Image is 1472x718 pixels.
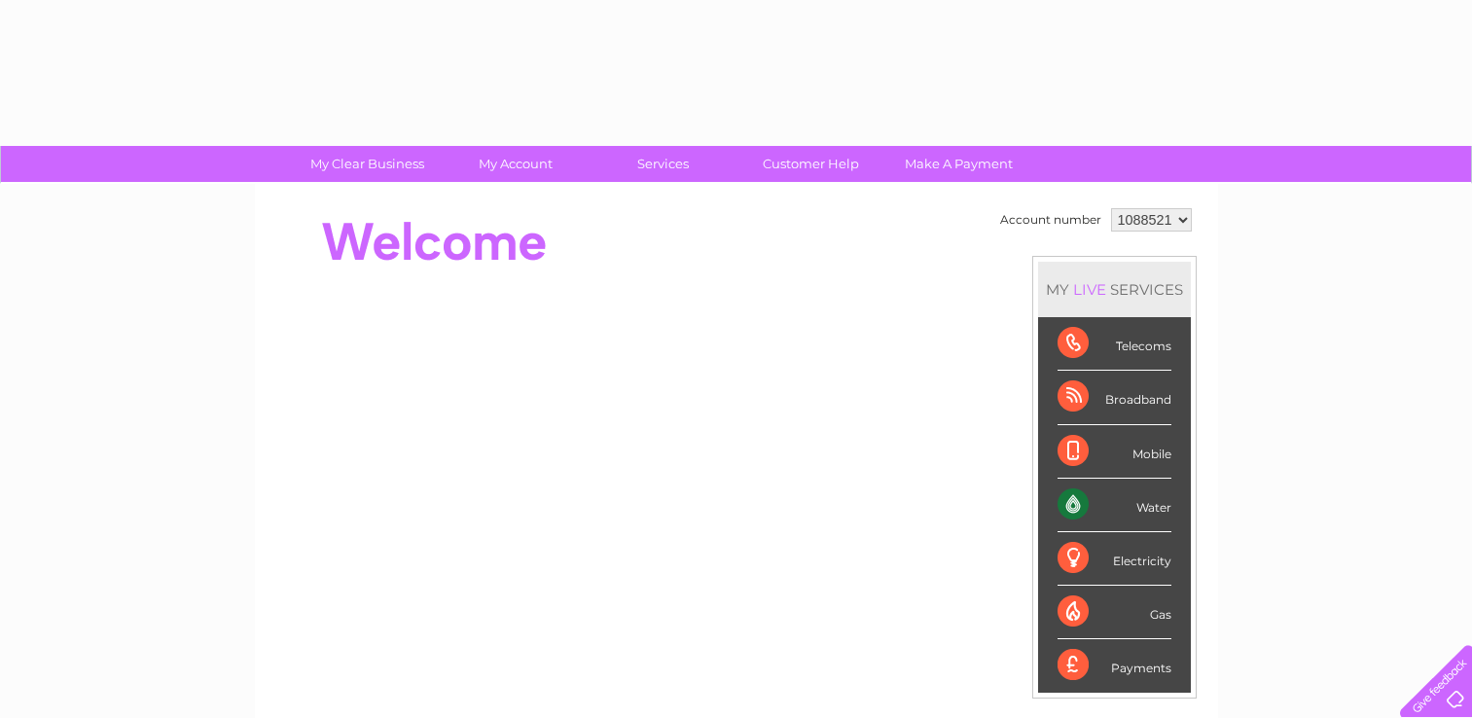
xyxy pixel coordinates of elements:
[1058,371,1171,424] div: Broadband
[287,146,448,182] a: My Clear Business
[1058,479,1171,532] div: Water
[879,146,1039,182] a: Make A Payment
[1058,639,1171,692] div: Payments
[731,146,891,182] a: Customer Help
[1058,317,1171,371] div: Telecoms
[995,203,1106,236] td: Account number
[1058,425,1171,479] div: Mobile
[435,146,595,182] a: My Account
[583,146,743,182] a: Services
[1058,532,1171,586] div: Electricity
[1038,262,1191,317] div: MY SERVICES
[1058,586,1171,639] div: Gas
[1069,280,1110,299] div: LIVE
